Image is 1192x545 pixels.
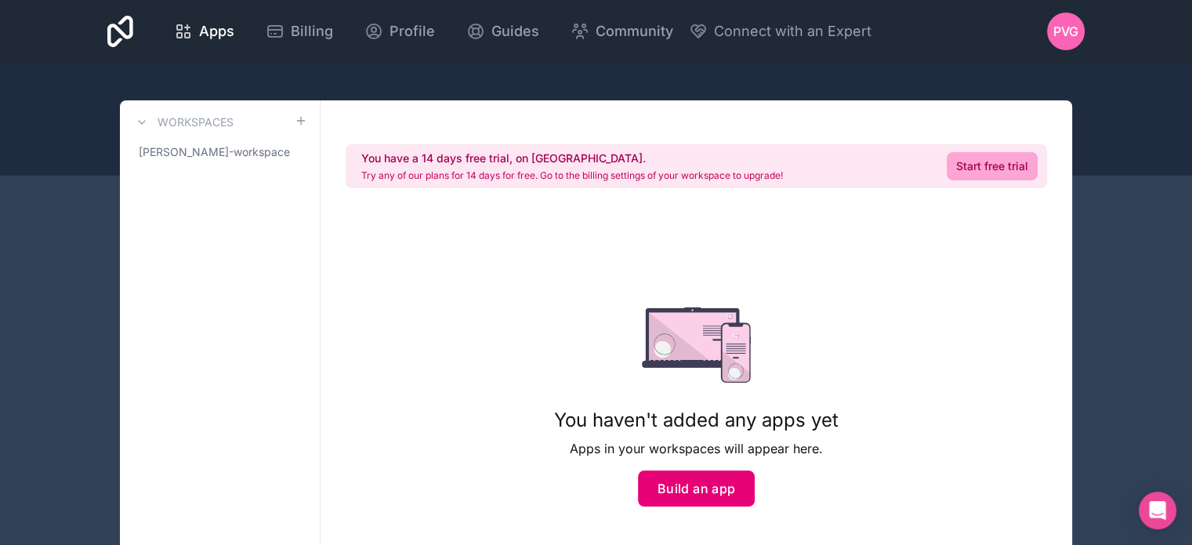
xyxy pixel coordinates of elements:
[132,113,234,132] a: Workspaces
[714,20,871,42] span: Connect with an Expert
[554,408,839,433] h1: You haven't added any apps yet
[291,20,333,42] span: Billing
[199,20,234,42] span: Apps
[491,20,539,42] span: Guides
[642,307,751,383] img: empty state
[554,439,839,458] p: Apps in your workspaces will appear here.
[361,151,783,166] h2: You have a 14 days free trial, on [GEOGRAPHIC_DATA].
[158,114,234,130] h3: Workspaces
[389,20,435,42] span: Profile
[132,138,307,166] a: [PERSON_NAME]-workspace
[596,20,673,42] span: Community
[361,169,783,182] p: Try any of our plans for 14 days for free. Go to the billing settings of your workspace to upgrade!
[689,20,871,42] button: Connect with an Expert
[638,471,755,507] button: Build an app
[558,14,686,49] a: Community
[1053,22,1078,41] span: PVG
[161,14,247,49] a: Apps
[454,14,552,49] a: Guides
[139,144,290,160] span: [PERSON_NAME]-workspace
[352,14,447,49] a: Profile
[1139,492,1176,529] div: Open Intercom Messenger
[947,152,1038,180] a: Start free trial
[253,14,346,49] a: Billing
